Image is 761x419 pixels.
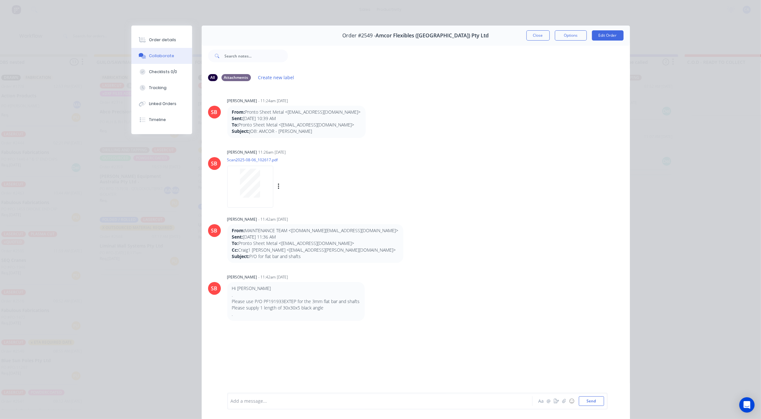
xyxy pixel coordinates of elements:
[545,397,553,405] button: @
[232,109,361,135] p: Pronto Sheet Metal <[EMAIL_ADDRESS][DOMAIN_NAME]> [DATE] 10:39 AM Pronto Sheet Metal <[EMAIL_ADDR...
[259,149,286,155] div: 11:26am [DATE]
[225,50,288,62] input: Search notes...
[232,311,360,317] p: .
[211,160,218,167] div: SB
[259,274,288,280] div: - 11:42am [DATE]
[131,64,192,80] button: Checklists 0/0
[232,234,243,240] strong: Sent:
[131,48,192,64] button: Collaborate
[131,80,192,96] button: Tracking
[232,122,239,128] strong: To:
[149,53,174,59] div: Collaborate
[537,397,545,405] button: Aa
[232,115,243,121] strong: Sent:
[149,37,176,43] div: Order details
[255,73,298,82] button: Create new label
[232,285,360,292] p: Hi [PERSON_NAME]
[579,396,604,406] button: Send
[232,247,238,253] strong: Cc:
[232,292,360,298] p: .
[131,96,192,112] button: Linked Orders
[568,397,576,405] button: ☺
[259,98,288,104] div: - 11:24am [DATE]
[376,33,489,39] span: Amcor Flexibles ([GEOGRAPHIC_DATA]) Pty Ltd
[227,149,257,155] div: [PERSON_NAME]
[211,227,218,234] div: SB
[211,285,218,292] div: SB
[208,74,218,81] div: All
[227,274,257,280] div: [PERSON_NAME]
[232,298,360,305] p: Please use P/O PF191933EXTEP for the 3mm flat bar and shafts
[211,108,218,116] div: SB
[221,74,251,81] div: Attachments
[227,98,257,104] div: [PERSON_NAME]
[232,227,245,233] strong: From:
[259,217,288,222] div: - 11:42am [DATE]
[149,85,167,91] div: Tracking
[232,253,250,259] strong: Subject:
[592,30,624,41] button: Edit Order
[555,30,587,41] button: Options
[739,397,755,413] div: Open Intercom Messenger
[526,30,550,41] button: Close
[227,217,257,222] div: [PERSON_NAME]
[149,101,176,107] div: Linked Orders
[232,305,360,311] p: Please supply 1 length of 30x30x5 black angle
[232,109,245,115] strong: From:
[232,227,399,260] p: MAINTENANCE TEAM <[DOMAIN_NAME][EMAIL_ADDRESS][DOMAIN_NAME]> [DATE] 11:36 AM Pronto Sheet Metal <...
[227,157,345,163] p: Scan2025-08-06_102617.pdf
[131,112,192,128] button: Timeline
[343,33,376,39] span: Order #2549 -
[131,32,192,48] button: Order details
[149,69,177,75] div: Checklists 0/0
[149,117,166,123] div: Timeline
[232,128,250,134] strong: Subject:
[232,240,239,246] strong: To:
